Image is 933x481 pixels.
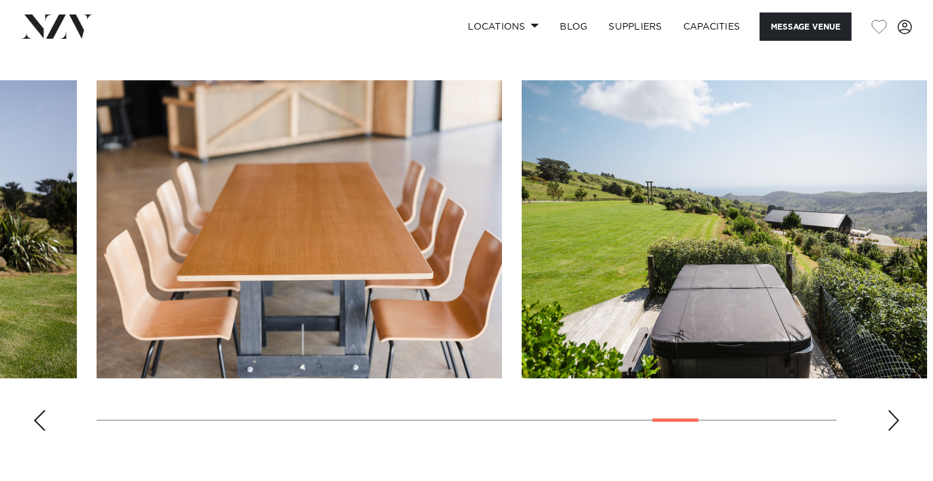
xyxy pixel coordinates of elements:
[522,80,927,378] swiper-slide: 23 / 28
[760,13,852,41] button: Message Venue
[549,13,598,41] a: BLOG
[598,13,672,41] a: SUPPLIERS
[21,14,93,38] img: nzv-logo.png
[457,13,549,41] a: Locations
[673,13,751,41] a: Capacities
[97,80,502,378] swiper-slide: 22 / 28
